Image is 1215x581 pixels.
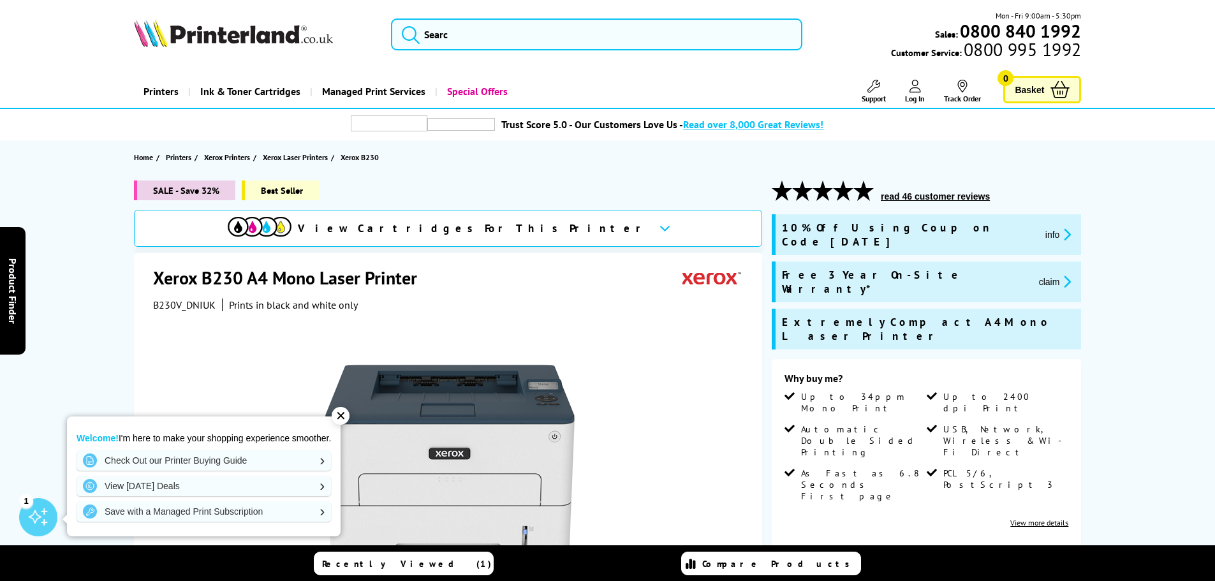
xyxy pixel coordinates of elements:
a: Xerox Laser Printers [263,151,331,164]
a: Support [862,80,886,103]
button: promo-description [1042,227,1075,242]
div: Why buy me? [784,372,1068,391]
span: B230V_DNIUK [153,298,216,311]
a: Xerox Printers [204,151,253,164]
p: I'm here to make your shopping experience smoother. [77,432,331,444]
a: Log In [905,80,925,103]
span: Extremely Compact A4 Mono Laser Printer [782,315,1075,343]
a: Check Out our Printer Buying Guide [77,450,331,471]
span: Compare Products [702,558,857,570]
a: Printerland Logo [134,19,376,50]
img: cmyk-icon.svg [228,217,291,237]
span: Read over 8,000 Great Reviews! [683,118,823,131]
span: Customer Service: [891,43,1081,59]
span: Up to 34ppm Mono Print [801,391,924,414]
strong: Welcome! [77,433,119,443]
div: ✕ [332,407,350,425]
img: Printerland Logo [134,19,333,47]
h1: Xerox B230 A4 Mono Laser Printer [153,266,430,290]
span: USB, Network, Wireless & Wi-Fi Direct [943,423,1066,458]
span: Product Finder [6,258,19,323]
a: Managed Print Services [310,75,435,108]
span: Log In [905,94,925,103]
span: PCL 5/6, PostScript 3 [943,467,1066,490]
img: trustpilot rating [427,118,495,131]
i: Prints in black and white only [229,298,358,311]
span: Best Seller [242,180,319,200]
a: Recently Viewed (1) [314,552,494,575]
span: View Cartridges For This Printer [298,221,649,235]
span: As Fast as 6.8 Seconds First page [801,467,924,502]
span: Mon - Fri 9:00am - 5:30pm [996,10,1081,22]
span: 0 [998,70,1013,86]
a: Basket 0 [1003,76,1081,103]
a: Printers [166,151,195,164]
span: Free 3 Year On-Site Warranty* [782,268,1029,296]
span: Xerox Laser Printers [263,151,328,164]
b: 0800 840 1992 [960,19,1081,43]
span: Automatic Double Sided Printing [801,423,924,458]
button: promo-description [1035,274,1075,289]
span: was [941,540,1002,559]
div: 1 [19,494,33,508]
span: Sales: [935,28,958,40]
span: Support [862,94,886,103]
input: Searc [391,18,802,50]
a: View more details [1010,518,1068,527]
span: 10% Off Using Coupon Code [DATE] [782,221,1035,249]
button: read 46 customer reviews [877,191,994,202]
a: Special Offers [435,75,517,108]
span: SALE - Save 32% [134,180,235,200]
span: Xerox Printers [204,151,250,164]
span: Basket [1015,81,1044,98]
span: Up to 2400 dpi Print [943,391,1066,414]
a: Save with a Managed Print Subscription [77,501,331,522]
a: Track Order [944,80,981,103]
a: Home [134,151,156,164]
a: View [DATE] Deals [77,476,331,496]
span: was [857,540,912,559]
a: Trust Score 5.0 - Our Customers Love Us -Read over 8,000 Great Reviews! [501,118,823,131]
img: Xerox [682,266,741,290]
span: Recently Viewed (1) [322,558,492,570]
a: Compare Products [681,552,861,575]
a: Ink & Toner Cartridges [188,75,310,108]
span: Printers [166,151,191,164]
span: Xerox B230 [341,152,379,162]
img: trustpilot rating [351,115,427,131]
span: Ink & Toner Cartridges [200,75,300,108]
a: Printers [134,75,188,108]
span: Home [134,151,153,164]
a: 0800 840 1992 [958,25,1081,37]
span: 0800 995 1992 [962,43,1081,55]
